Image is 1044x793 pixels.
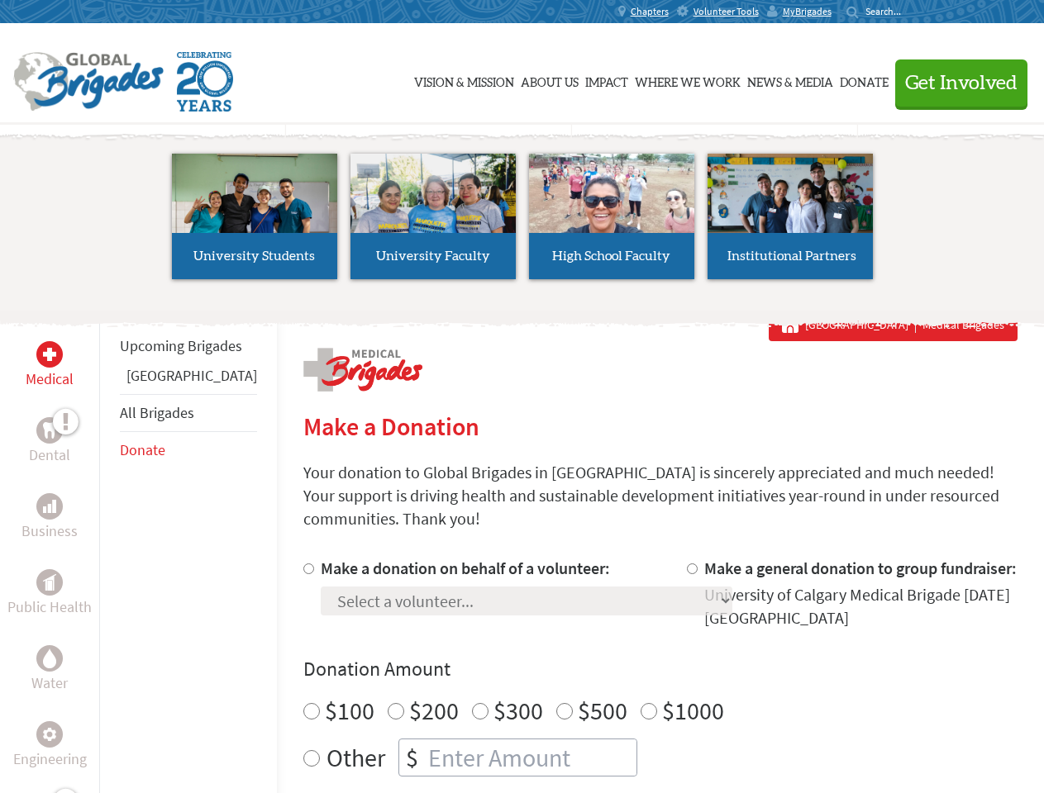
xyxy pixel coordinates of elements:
[43,648,56,667] img: Water
[350,154,516,279] a: University Faculty
[662,695,724,726] label: $1000
[120,394,257,432] li: All Brigades
[13,52,164,112] img: Global Brigades Logo
[529,154,694,234] img: menu_brigades_submenu_3.jpg
[840,39,889,121] a: Donate
[350,154,516,264] img: menu_brigades_submenu_2.jpg
[708,154,873,264] img: menu_brigades_submenu_4.jpg
[635,39,741,121] a: Where We Work
[303,461,1018,530] p: Your donation to Global Brigades in [GEOGRAPHIC_DATA] is sincerely appreciated and much needed! Y...
[303,411,1018,441] h2: Make a Donation
[13,748,87,771] p: Engineering
[895,59,1027,107] button: Get Involved
[399,739,425,776] div: $
[708,154,873,279] a: Institutional Partners
[26,341,74,391] a: MedicalMedical
[631,5,669,18] span: Chapters
[120,364,257,394] li: Panama
[172,154,337,279] a: University Students
[327,738,385,776] label: Other
[321,558,610,578] label: Make a donation on behalf of a volunteer:
[193,249,315,263] span: University Students
[36,721,63,748] div: Engineering
[905,74,1018,93] span: Get Involved
[7,596,92,619] p: Public Health
[120,440,165,459] a: Donate
[43,728,56,741] img: Engineering
[13,721,87,771] a: EngineeringEngineering
[31,672,68,695] p: Water
[521,39,579,121] a: About Us
[120,403,194,422] a: All Brigades
[21,493,78,543] a: BusinessBusiness
[425,739,636,776] input: Enter Amount
[177,52,233,112] img: Global Brigades Celebrating 20 Years
[29,417,70,467] a: DentalDental
[409,695,459,726] label: $200
[493,695,543,726] label: $300
[694,5,759,18] span: Volunteer Tools
[325,695,374,726] label: $100
[578,695,627,726] label: $500
[303,656,1018,682] h4: Donation Amount
[120,328,257,364] li: Upcoming Brigades
[36,493,63,520] div: Business
[414,39,514,121] a: Vision & Mission
[747,39,833,121] a: News & Media
[376,249,490,263] span: University Faculty
[704,558,1017,578] label: Make a general donation to group fundraiser:
[552,249,670,263] span: High School Faculty
[29,444,70,467] p: Dental
[727,249,856,263] span: Institutional Partners
[126,366,257,385] a: [GEOGRAPHIC_DATA]
[172,154,337,264] img: menu_brigades_submenu_1.jpg
[36,341,63,368] div: Medical
[585,39,628,121] a: Impact
[704,583,1018,629] div: University of Calgary Medical Brigade [DATE] [GEOGRAPHIC_DATA]
[783,5,832,18] span: MyBrigades
[120,336,242,355] a: Upcoming Brigades
[865,5,913,17] input: Search...
[36,417,63,444] div: Dental
[43,574,56,591] img: Public Health
[43,422,56,438] img: Dental
[26,368,74,391] p: Medical
[43,500,56,513] img: Business
[529,154,694,279] a: High School Faculty
[7,569,92,619] a: Public HealthPublic Health
[21,520,78,543] p: Business
[36,569,63,596] div: Public Health
[120,432,257,468] li: Donate
[36,645,63,672] div: Water
[31,645,68,695] a: WaterWater
[43,348,56,361] img: Medical
[303,348,422,392] img: logo-medical.png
